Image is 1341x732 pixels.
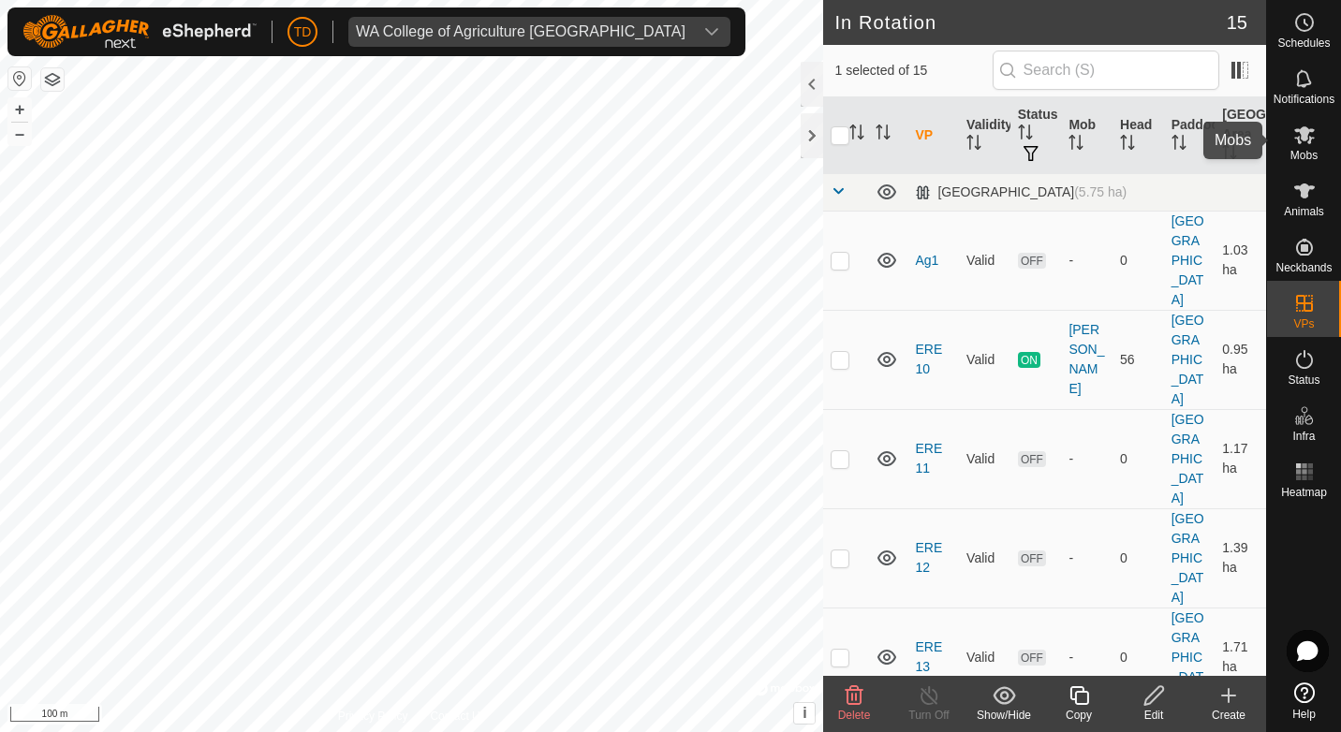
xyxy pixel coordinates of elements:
[993,51,1219,90] input: Search (S)
[1061,97,1113,174] th: Mob
[1068,320,1105,399] div: [PERSON_NAME]
[1215,409,1266,508] td: 1.17 ha
[1120,138,1135,153] p-sorticon: Activate to sort
[907,97,959,174] th: VP
[348,17,693,47] span: WA College of Agriculture Denmark
[1275,262,1332,273] span: Neckbands
[1288,374,1319,386] span: Status
[1018,650,1046,666] span: OFF
[1227,8,1247,37] span: 15
[1018,550,1046,566] span: OFF
[1172,412,1204,505] a: [GEOGRAPHIC_DATA]
[1293,318,1314,329] span: VPs
[915,184,1127,200] div: [GEOGRAPHIC_DATA]
[294,22,312,42] span: TD
[915,639,942,674] a: ERE 13
[356,24,685,39] div: WA College of Agriculture [GEOGRAPHIC_DATA]
[966,707,1041,724] div: Show/Hide
[966,138,981,153] p-sorticon: Activate to sort
[1068,251,1105,271] div: -
[1172,213,1204,307] a: [GEOGRAPHIC_DATA]
[915,253,938,268] a: Ag1
[1292,709,1316,720] span: Help
[1113,608,1164,707] td: 0
[1074,184,1127,199] span: (5.75 ha)
[1068,449,1105,469] div: -
[1215,608,1266,707] td: 1.71 ha
[1290,150,1318,161] span: Mobs
[959,608,1010,707] td: Valid
[1116,707,1191,724] div: Edit
[41,68,64,91] button: Map Layers
[1018,451,1046,467] span: OFF
[1018,127,1033,142] p-sorticon: Activate to sort
[876,127,891,142] p-sorticon: Activate to sort
[1041,707,1116,724] div: Copy
[8,123,31,145] button: –
[430,708,485,725] a: Contact Us
[959,409,1010,508] td: Valid
[1172,313,1204,406] a: [GEOGRAPHIC_DATA]
[1267,675,1341,727] a: Help
[915,540,942,575] a: ERE 12
[1215,508,1266,608] td: 1.39 ha
[1068,138,1083,153] p-sorticon: Activate to sort
[1215,310,1266,409] td: 0.95 ha
[1172,138,1186,153] p-sorticon: Activate to sort
[1191,707,1266,724] div: Create
[1113,508,1164,608] td: 0
[1113,97,1164,174] th: Head
[8,67,31,90] button: Reset Map
[1274,94,1334,105] span: Notifications
[1215,97,1266,174] th: [GEOGRAPHIC_DATA] Area
[1215,211,1266,310] td: 1.03 ha
[1010,97,1062,174] th: Status
[834,11,1226,34] h2: In Rotation
[8,98,31,121] button: +
[959,310,1010,409] td: Valid
[959,508,1010,608] td: Valid
[1068,648,1105,667] div: -
[915,342,942,376] a: ERE 10
[1113,211,1164,310] td: 0
[838,709,871,722] span: Delete
[892,707,966,724] div: Turn Off
[1222,147,1237,162] p-sorticon: Activate to sort
[1292,431,1315,442] span: Infra
[1113,409,1164,508] td: 0
[915,441,942,476] a: ERE 11
[1164,97,1216,174] th: Paddock
[1018,253,1046,269] span: OFF
[803,705,806,721] span: i
[22,15,257,49] img: Gallagher Logo
[1172,511,1204,605] a: [GEOGRAPHIC_DATA]
[338,708,408,725] a: Privacy Policy
[1172,610,1204,704] a: [GEOGRAPHIC_DATA]
[794,703,815,724] button: i
[834,61,992,81] span: 1 selected of 15
[1281,487,1327,498] span: Heatmap
[1277,37,1330,49] span: Schedules
[959,97,1010,174] th: Validity
[1284,206,1324,217] span: Animals
[1113,310,1164,409] td: 56
[959,211,1010,310] td: Valid
[849,127,864,142] p-sorticon: Activate to sort
[1018,352,1040,368] span: ON
[1068,549,1105,568] div: -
